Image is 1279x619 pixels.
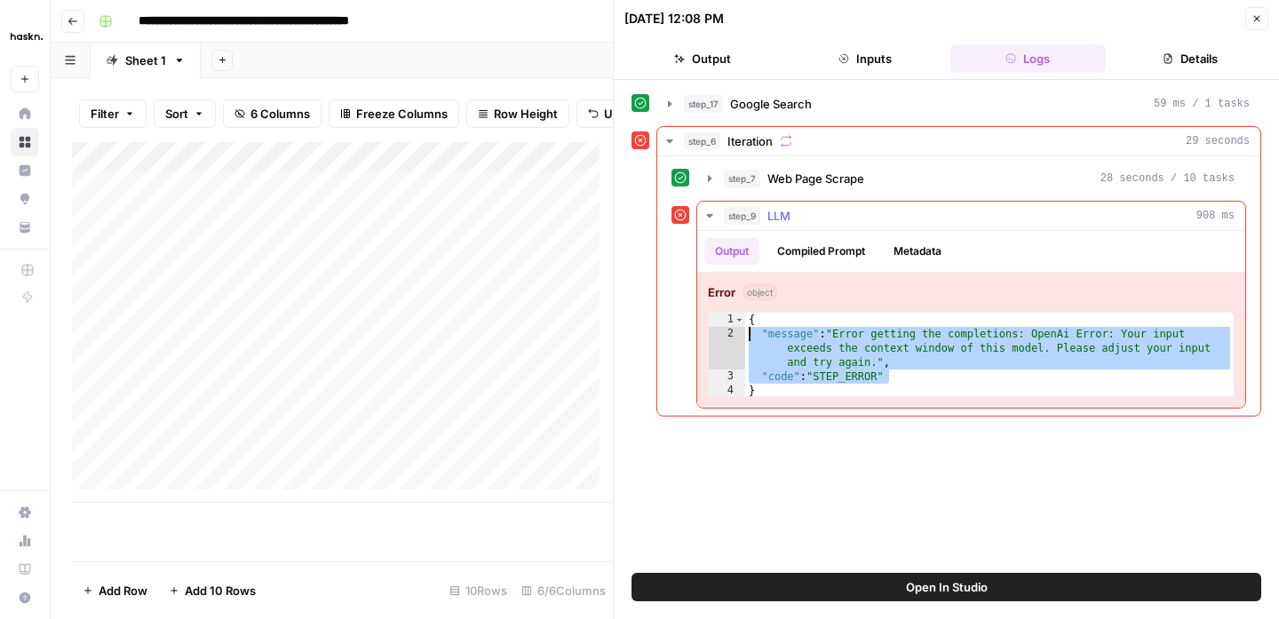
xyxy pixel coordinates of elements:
span: Add Row [99,582,147,599]
span: 29 seconds [1186,133,1250,149]
div: 10 Rows [442,576,514,605]
span: 28 seconds / 10 tasks [1100,171,1235,186]
span: Toggle code folding, rows 1 through 4 [735,313,744,327]
a: Settings [11,498,39,527]
a: Your Data [11,213,39,242]
img: Haskn Logo [11,20,43,52]
button: Freeze Columns [329,99,459,128]
div: 2 [709,327,745,369]
a: Opportunities [11,185,39,213]
div: 1 [709,313,745,327]
button: Workspace: Haskn [11,14,39,59]
span: Filter [91,105,119,123]
div: 908 ms [697,231,1245,408]
a: Insights [11,156,39,185]
button: Add Row [72,576,158,605]
span: 59 ms / 1 tasks [1154,96,1250,112]
div: 4 [709,384,745,398]
button: Filter [79,99,147,128]
button: Details [1113,44,1268,73]
button: 29 seconds [657,127,1260,155]
span: Freeze Columns [356,105,448,123]
button: Sort [154,99,216,128]
a: Home [11,99,39,128]
div: 29 seconds [657,156,1260,416]
span: Open In Studio [906,578,988,596]
button: Inputs [787,44,942,73]
span: step_9 [724,207,760,225]
a: Browse [11,128,39,156]
a: Usage [11,527,39,555]
div: 3 [709,369,745,384]
button: Help + Support [11,583,39,612]
span: Google Search [730,95,812,113]
div: Sheet 1 [125,52,166,69]
span: Row Height [494,105,558,123]
div: [DATE] 12:08 PM [624,10,724,28]
button: Output [704,238,759,265]
button: Row Height [466,99,569,128]
span: Undo [604,105,634,123]
span: Add 10 Rows [185,582,256,599]
button: Output [624,44,780,73]
div: 6/6 Columns [514,576,613,605]
span: Sort [165,105,188,123]
button: Undo [576,99,646,128]
span: step_7 [724,170,760,187]
button: 6 Columns [223,99,322,128]
button: Metadata [883,238,952,265]
span: object [743,284,777,300]
span: LLM [767,207,790,225]
span: 908 ms [1196,208,1235,224]
span: step_6 [684,132,720,150]
button: 28 seconds / 10 tasks [697,164,1245,193]
button: Open In Studio [632,573,1261,601]
button: Logs [950,44,1106,73]
a: Sheet 1 [91,43,201,78]
span: 6 Columns [250,105,310,123]
button: 908 ms [697,202,1245,230]
span: step_17 [684,95,723,113]
a: Learning Hub [11,555,39,583]
strong: Error [708,283,735,301]
span: Iteration [727,132,773,150]
span: Web Page Scrape [767,170,864,187]
button: Compiled Prompt [767,238,876,265]
button: Add 10 Rows [158,576,266,605]
button: 59 ms / 1 tasks [657,90,1260,118]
